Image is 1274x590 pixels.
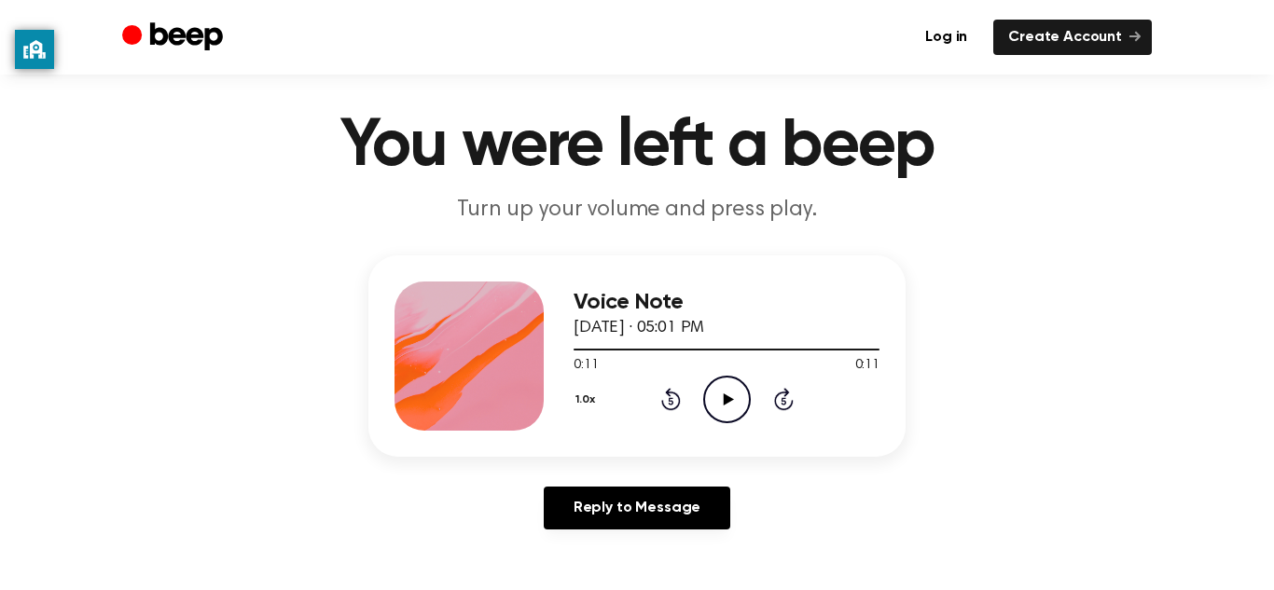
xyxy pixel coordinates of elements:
[993,20,1152,55] a: Create Account
[574,384,602,416] button: 1.0x
[279,195,995,226] p: Turn up your volume and press play.
[910,20,982,55] a: Log in
[574,320,704,336] span: [DATE] · 05:01 PM
[574,290,879,315] h3: Voice Note
[544,487,730,529] a: Reply to Message
[15,30,54,69] button: privacy banner
[574,356,598,376] span: 0:11
[855,356,879,376] span: 0:11
[122,20,228,56] a: Beep
[159,113,1115,180] h1: You were left a beep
